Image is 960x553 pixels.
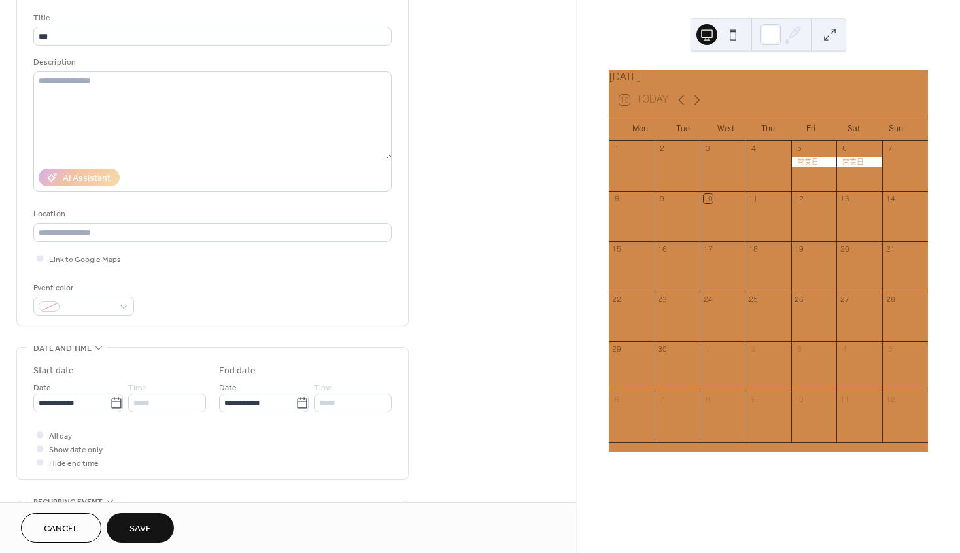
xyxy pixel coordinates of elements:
div: Location [33,207,389,221]
div: 22 [612,295,621,304]
div: 18 [749,244,758,254]
div: Wed [704,116,747,141]
div: 16 [658,244,667,254]
span: Time [314,381,332,395]
div: 9 [658,194,667,203]
div: 29 [612,345,621,354]
div: Sat [832,116,875,141]
div: 11 [840,395,849,405]
div: 25 [749,295,758,304]
div: 8 [612,194,621,203]
div: 8 [704,395,713,405]
div: Title [33,11,389,25]
div: Event color [33,281,131,295]
div: 11 [749,194,758,203]
div: 13 [840,194,849,203]
div: 2 [749,345,758,354]
div: 30 [658,345,667,354]
div: Sun [875,116,917,141]
div: [DATE] [609,70,928,84]
div: Description [33,56,389,69]
div: 21 [886,244,895,254]
div: 4 [749,144,758,154]
span: All day [49,429,72,443]
div: 26 [795,295,804,304]
div: Mon [619,116,662,141]
div: 23 [658,295,667,304]
span: Date [219,381,237,395]
span: Date [33,381,51,395]
div: Fri [789,116,832,141]
div: 6 [612,395,621,405]
button: Save [107,513,174,543]
div: 28 [886,295,895,304]
div: 3 [704,144,713,154]
div: 1 [612,144,621,154]
div: 27 [840,295,849,304]
div: 17 [704,244,713,254]
span: Save [129,522,151,536]
div: End date [219,364,256,378]
div: 2 [658,144,667,154]
div: 10 [795,395,804,405]
span: Hide end time [49,457,99,471]
div: 20 [840,244,849,254]
span: Time [128,381,146,395]
div: 19 [795,244,804,254]
div: 12 [795,194,804,203]
div: Thu [747,116,789,141]
div: 営業日 [791,157,837,167]
div: 4 [840,345,849,354]
div: 3 [795,345,804,354]
div: 10 [704,194,713,203]
span: Date and time [33,342,92,356]
div: 9 [749,395,758,405]
div: 6 [840,144,849,154]
button: Cancel [21,513,101,543]
span: Link to Google Maps [49,253,121,267]
div: 営業日 [836,157,882,167]
span: Show date only [49,443,103,457]
span: Recurring event [33,495,103,509]
div: 15 [612,244,621,254]
div: 5 [886,345,895,354]
div: 7 [658,395,667,405]
span: Cancel [44,522,78,536]
div: Tue [662,116,704,141]
div: Start date [33,364,74,378]
div: 7 [886,144,895,154]
div: 12 [886,395,895,405]
div: 14 [886,194,895,203]
div: 24 [704,295,713,304]
div: 5 [795,144,804,154]
div: 1 [704,345,713,354]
